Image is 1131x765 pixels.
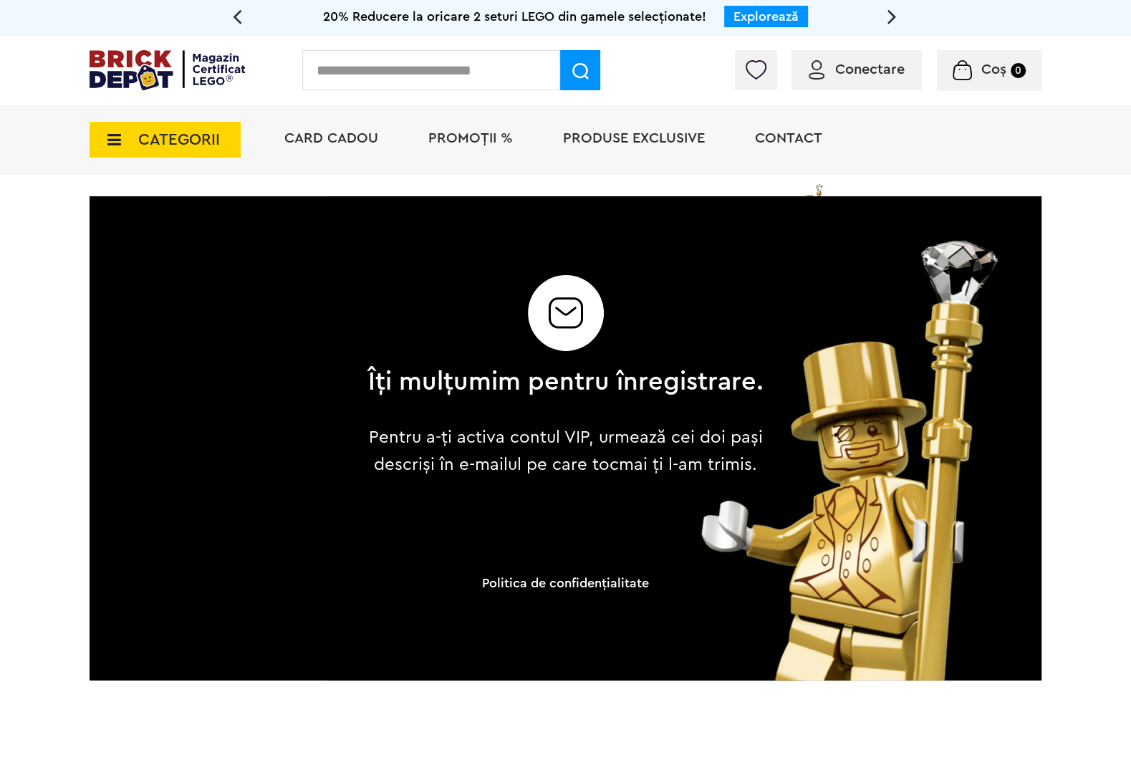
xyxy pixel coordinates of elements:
span: Coș [981,62,1006,77]
span: CATEGORII [138,132,220,148]
a: Politica de confidenţialitate [482,577,649,590]
a: Conectare [809,62,905,77]
img: vip_page_image [680,241,1041,680]
a: Card Cadou [284,131,378,145]
p: Pentru a-ți activa contul VIP, urmează cei doi pași descriși în e-mailul pe care tocmai ți l-am t... [357,424,774,478]
span: Conectare [835,62,905,77]
h2: Îți mulțumim pentru înregistrare. [367,368,764,395]
span: 20% Reducere la oricare 2 seturi LEGO din gamele selecționate! [323,10,706,23]
a: Contact [755,131,822,145]
a: PROMOȚII % [428,131,513,145]
a: Produse exclusive [563,131,705,145]
a: Explorează [733,10,799,23]
small: 0 [1011,63,1026,78]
